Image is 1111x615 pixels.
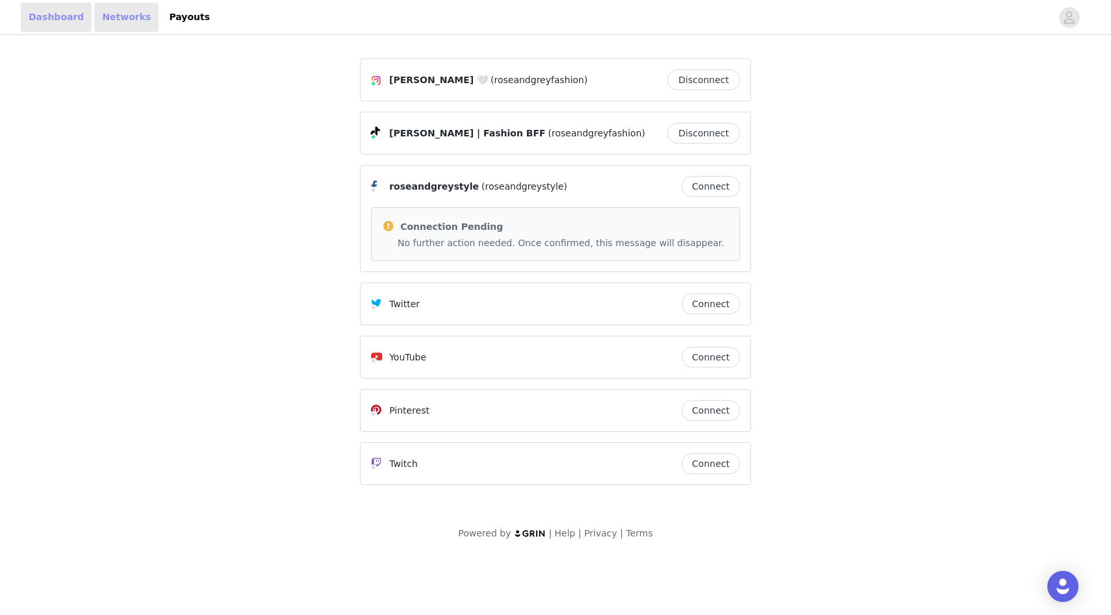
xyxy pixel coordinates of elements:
[548,127,645,140] span: (roseandgreyfashion)
[389,404,429,418] p: Pinterest
[400,221,503,232] span: Connection Pending
[1047,571,1079,602] div: Open Intercom Messenger
[389,351,426,364] p: YouTube
[371,75,381,86] img: Instagram Icon
[458,528,511,538] span: Powered by
[514,529,546,538] img: logo
[1063,7,1075,28] div: avatar
[626,528,652,538] a: Terms
[389,180,479,194] span: roseandgreystyle
[667,69,740,90] button: Disconnect
[389,297,420,311] p: Twitter
[549,528,552,538] span: |
[620,528,623,538] span: |
[21,3,92,32] a: Dashboard
[398,236,729,250] p: No further action needed. Once confirmed, this message will disappear.
[682,453,740,474] button: Connect
[682,400,740,421] button: Connect
[161,3,218,32] a: Payouts
[584,528,617,538] a: Privacy
[682,347,740,368] button: Connect
[481,180,567,194] span: (roseandgreystyle)
[94,3,159,32] a: Networks
[578,528,581,538] span: |
[667,123,740,144] button: Disconnect
[389,457,418,471] p: Twitch
[491,73,587,87] span: (roseandgreyfashion)
[389,73,488,87] span: [PERSON_NAME] 🤍
[682,176,740,197] button: Connect
[389,127,546,140] span: [PERSON_NAME] | Fashion BFF
[555,528,576,538] a: Help
[682,294,740,314] button: Connect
